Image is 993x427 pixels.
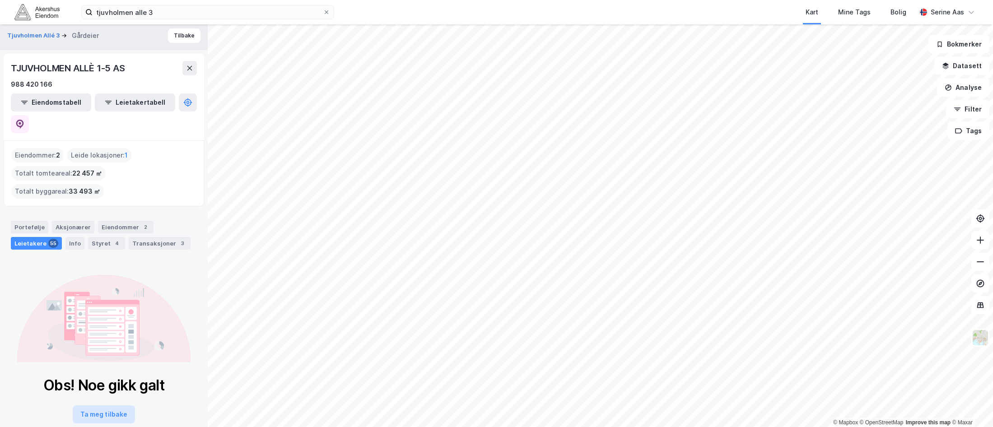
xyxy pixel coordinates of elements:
span: 33 493 ㎡ [69,186,100,197]
button: Tilbake [168,28,200,43]
div: Aksjonærer [52,221,94,233]
div: 2 [141,223,150,232]
button: Leietakertabell [95,93,175,111]
button: Datasett [934,57,989,75]
button: Ta meg tilbake [73,405,135,423]
button: Filter [946,100,989,118]
div: 4 [112,239,121,248]
a: OpenStreetMap [860,419,904,426]
button: Tjuvholmen Allé 3 [7,31,61,40]
div: Gårdeier [72,30,99,41]
span: 22 457 ㎡ [72,168,102,179]
div: 55 [48,239,58,248]
div: TJUVHOLMEN ALLÈ 1-5 AS [11,61,127,75]
div: Eiendommer [98,221,154,233]
iframe: Chat Widget [948,384,993,427]
div: Leietakere [11,237,62,250]
a: Mapbox [833,419,858,426]
div: Serine Aas [931,7,964,18]
div: Kart [806,7,818,18]
div: Mine Tags [838,7,871,18]
div: Kontrollprogram for chat [948,384,993,427]
div: Bolig [890,7,906,18]
button: Eiendomstabell [11,93,91,111]
a: Improve this map [906,419,951,426]
div: Obs! Noe gikk galt [43,376,165,395]
button: Analyse [937,79,989,97]
div: Styret [88,237,125,250]
div: Eiendommer : [11,148,64,162]
div: Info [65,237,84,250]
img: akershus-eiendom-logo.9091f326c980b4bce74ccdd9f866810c.svg [14,4,60,20]
button: Tags [947,122,989,140]
div: 3 [178,239,187,248]
div: 988 420 166 [11,79,52,90]
div: Portefølje [11,221,48,233]
div: Totalt byggareal : [11,184,104,199]
div: Transaksjoner [129,237,191,250]
img: Z [972,329,989,346]
span: 1 [125,150,128,161]
button: Bokmerker [928,35,989,53]
span: 2 [56,150,60,161]
input: Søk på adresse, matrikkel, gårdeiere, leietakere eller personer [93,5,323,19]
div: Leide lokasjoner : [67,148,131,162]
div: Totalt tomteareal : [11,166,106,181]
